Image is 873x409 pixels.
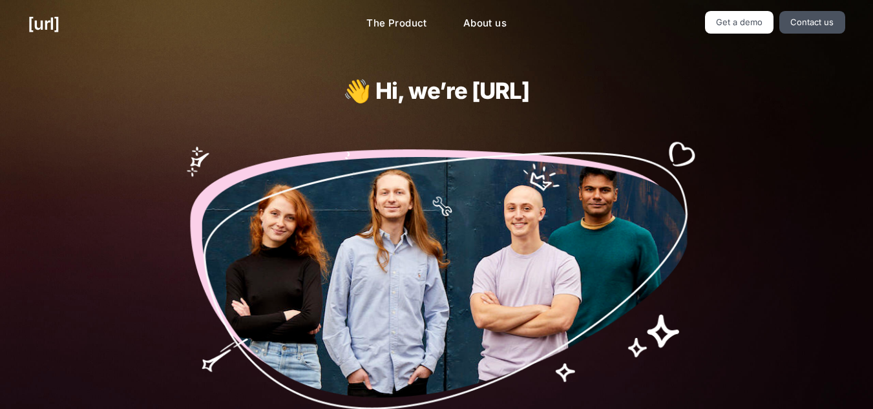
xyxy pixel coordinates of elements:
[225,78,647,103] h1: 👋 Hi, we’re [URL]
[356,11,437,36] a: The Product
[779,11,845,34] a: Contact us
[453,11,517,36] a: About us
[705,11,774,34] a: Get a demo
[28,11,59,36] a: [URL]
